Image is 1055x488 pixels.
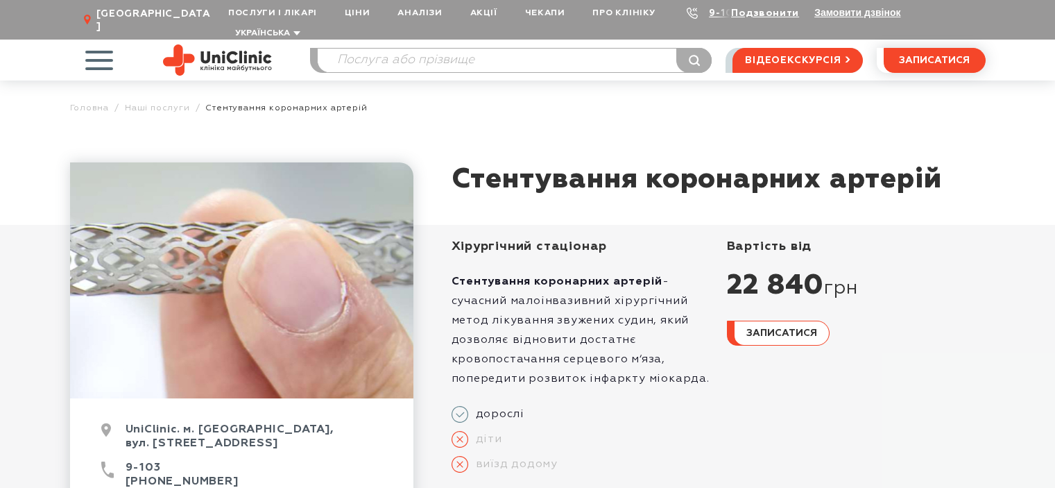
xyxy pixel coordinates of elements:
span: діти [468,432,502,446]
span: виїзд додому [468,457,558,471]
a: 9-103 [709,8,739,18]
button: записатися [727,321,830,346]
a: [PHONE_NUMBER] [126,476,239,487]
h1: Стентування коронарних артерій [452,162,942,197]
a: Подзвонити [731,8,799,18]
span: записатися [899,56,970,65]
button: Українська [232,28,300,39]
button: Замовити дзвінок [814,7,900,18]
div: Хірургічний стаціонар [452,239,710,255]
span: Українська [235,29,290,37]
a: Наші послуги [125,103,190,113]
strong: Стентування коронарних артерій [452,276,662,287]
span: вартість від [727,240,812,253]
span: відеоекскурсія [745,49,841,72]
span: [GEOGRAPHIC_DATA] [96,8,214,33]
div: 22 840 [727,269,986,303]
span: записатися [746,328,817,338]
span: грн [824,277,857,301]
span: Стентування коронарних артерій [205,103,367,113]
input: Послуга або прізвище [318,49,712,72]
button: записатися [884,48,986,73]
a: відеоекскурсія [732,48,862,73]
div: UniClinic. м. [GEOGRAPHIC_DATA], вул. [STREET_ADDRESS] [101,423,382,461]
img: Uniclinic [163,44,272,76]
a: 9-103 [126,462,161,473]
span: дорослі [468,407,525,421]
a: Головна [70,103,110,113]
p: - сучасний малоінвазивний хірургічний метод лікування звужених судин, який дозволяє відновити дос... [452,272,710,389]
